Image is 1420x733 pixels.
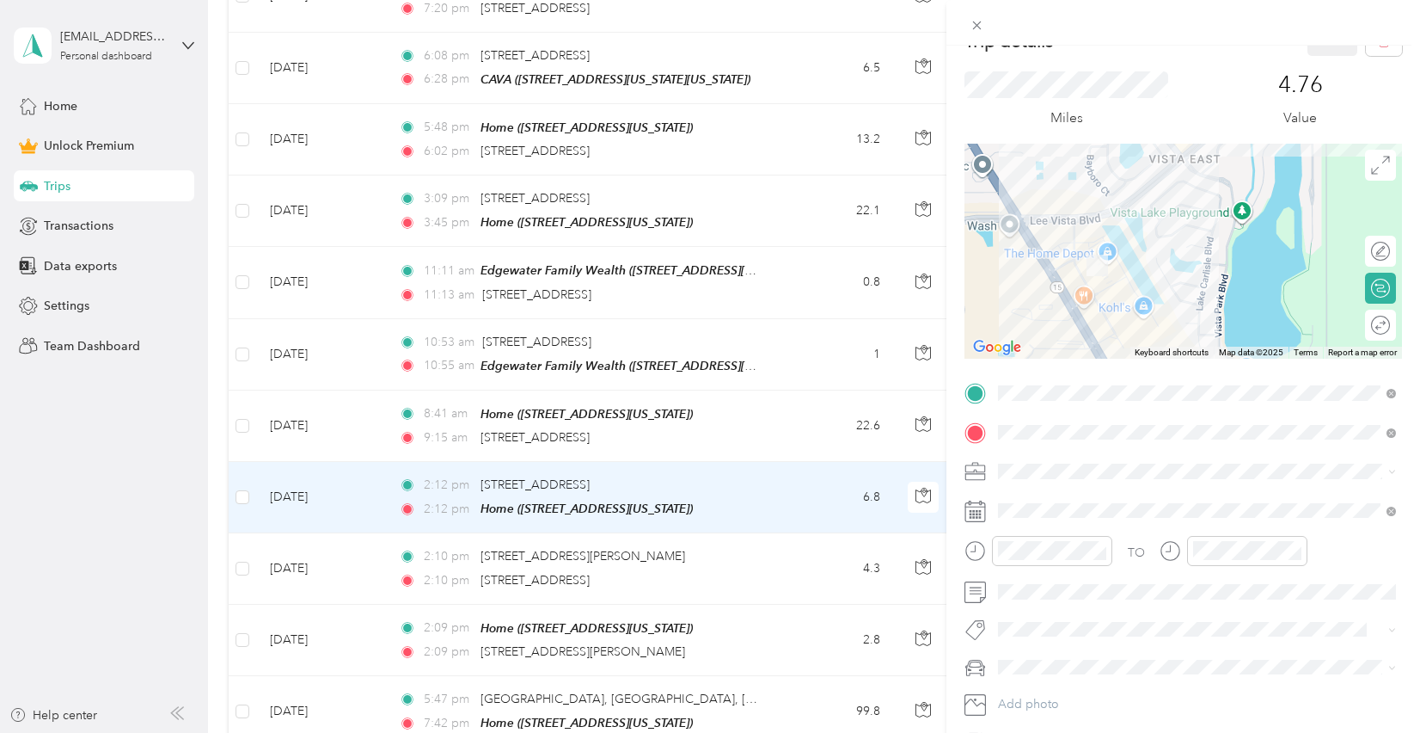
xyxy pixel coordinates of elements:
span: Map data ©2025 [1219,348,1283,357]
p: 4.76 [1278,71,1323,99]
a: Report a map error [1328,348,1397,357]
a: Terms (opens in new tab) [1294,348,1318,357]
button: Add photo [992,693,1402,717]
div: TO [1128,544,1145,562]
button: Keyboard shortcuts [1135,347,1209,359]
p: Miles [1050,108,1083,129]
p: Value [1283,108,1317,129]
a: Open this area in Google Maps (opens a new window) [969,336,1025,359]
iframe: Everlance-gr Chat Button Frame [1324,637,1420,733]
img: Google [969,336,1025,359]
